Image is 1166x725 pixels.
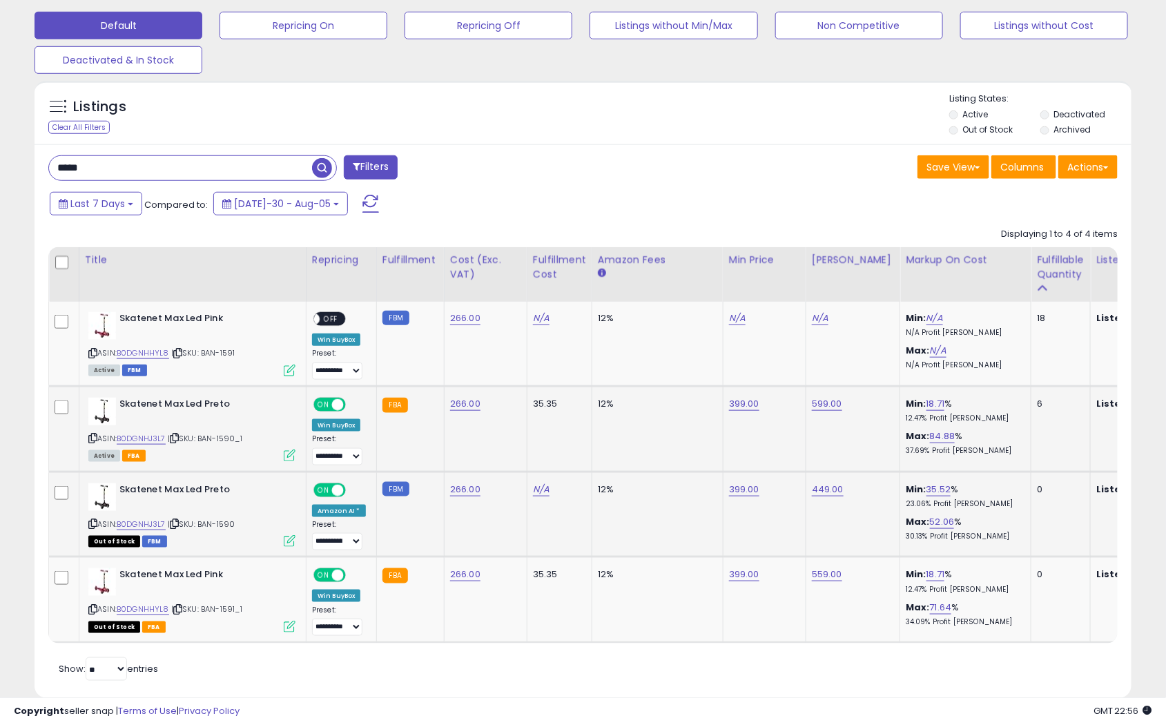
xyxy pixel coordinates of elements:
[312,590,361,602] div: Win BuyBox
[598,312,712,325] div: 12%
[88,536,140,548] span: All listings that are currently out of stock and unavailable for purchase on Amazon
[179,704,240,717] a: Privacy Policy
[88,398,116,425] img: 31h2cNEgdhL._SL40_.jpg
[1037,398,1080,410] div: 6
[382,568,408,583] small: FBA
[962,124,1013,135] label: Out of Stock
[960,12,1128,39] button: Listings without Cost
[729,311,746,325] a: N/A
[533,568,581,581] div: 35.35
[1037,312,1080,325] div: 18
[88,621,140,633] span: All listings that are currently out of stock and unavailable for purchase on Amazon
[88,568,295,631] div: ASIN:
[234,197,331,211] span: [DATE]-30 - Aug-05
[382,253,438,267] div: Fulfillment
[533,311,550,325] a: N/A
[213,192,348,215] button: [DATE]-30 - Aug-05
[1001,228,1118,241] div: Displaying 1 to 4 of 4 items
[70,197,125,211] span: Last 7 Days
[88,483,116,511] img: 31h2cNEgdhL._SL40_.jpg
[405,12,572,39] button: Repricing Off
[85,253,300,267] div: Title
[1094,704,1152,717] span: 2025-08-13 22:56 GMT
[906,328,1020,338] p: N/A Profit [PERSON_NAME]
[450,253,521,282] div: Cost (Exc. VAT)
[1037,483,1080,496] div: 0
[906,397,926,410] b: Min:
[315,570,332,581] span: ON
[598,267,606,280] small: Amazon Fees.
[1000,160,1044,174] span: Columns
[1058,155,1118,179] button: Actions
[119,312,287,329] b: Skatenet Max Led Pink
[382,311,409,325] small: FBM
[117,347,169,359] a: B0DGNHHYL8
[344,570,366,581] span: OFF
[906,429,930,443] b: Max:
[906,585,1020,594] p: 12.47% Profit [PERSON_NAME]
[382,398,408,413] small: FBA
[812,253,894,267] div: [PERSON_NAME]
[906,430,1020,456] div: %
[312,505,366,517] div: Amazon AI *
[930,515,955,529] a: 52.06
[144,198,208,211] span: Compared to:
[220,12,387,39] button: Repricing On
[590,12,757,39] button: Listings without Min/Max
[344,155,398,180] button: Filters
[14,705,240,718] div: seller snap | |
[949,93,1131,106] p: Listing States:
[906,568,1020,594] div: %
[906,414,1020,423] p: 12.47% Profit [PERSON_NAME]
[88,450,120,462] span: All listings currently available for purchase on Amazon
[598,568,712,581] div: 12%
[88,483,295,546] div: ASIN:
[812,397,842,411] a: 599.00
[312,419,361,432] div: Win BuyBox
[344,398,366,410] span: OFF
[1054,124,1091,135] label: Archived
[930,429,955,443] a: 84.88
[117,603,169,615] a: B0DGNHHYL8
[729,568,759,581] a: 399.00
[312,520,366,551] div: Preset:
[906,398,1020,423] div: %
[906,601,930,614] b: Max:
[73,97,126,117] h5: Listings
[906,601,1020,627] div: %
[14,704,64,717] strong: Copyright
[906,360,1020,370] p: N/A Profit [PERSON_NAME]
[142,536,167,548] span: FBM
[1037,568,1080,581] div: 0
[930,344,946,358] a: N/A
[312,434,366,465] div: Preset:
[35,12,202,39] button: Default
[729,253,800,267] div: Min Price
[122,450,146,462] span: FBA
[900,247,1031,302] th: The percentage added to the cost of goods (COGS) that forms the calculator for Min & Max prices.
[1096,311,1159,325] b: Listed Price:
[962,108,988,120] label: Active
[171,347,235,358] span: | SKU: BAN-1591
[315,484,332,496] span: ON
[344,484,366,496] span: OFF
[729,397,759,411] a: 399.00
[142,621,166,633] span: FBA
[88,312,295,375] div: ASIN:
[119,568,287,585] b: Skatenet Max Led Pink
[1096,397,1159,410] b: Listed Price:
[171,603,242,615] span: | SKU: BAN-1591_1
[168,433,242,444] span: | SKU: BAN-1590_1
[533,483,550,496] a: N/A
[598,398,712,410] div: 12%
[315,398,332,410] span: ON
[926,568,945,581] a: 18.71
[906,515,930,528] b: Max:
[117,519,166,530] a: B0DGNHJ3L7
[812,568,842,581] a: 559.00
[450,568,480,581] a: 266.00
[991,155,1056,179] button: Columns
[729,483,759,496] a: 399.00
[382,482,409,496] small: FBM
[88,365,120,376] span: All listings currently available for purchase on Amazon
